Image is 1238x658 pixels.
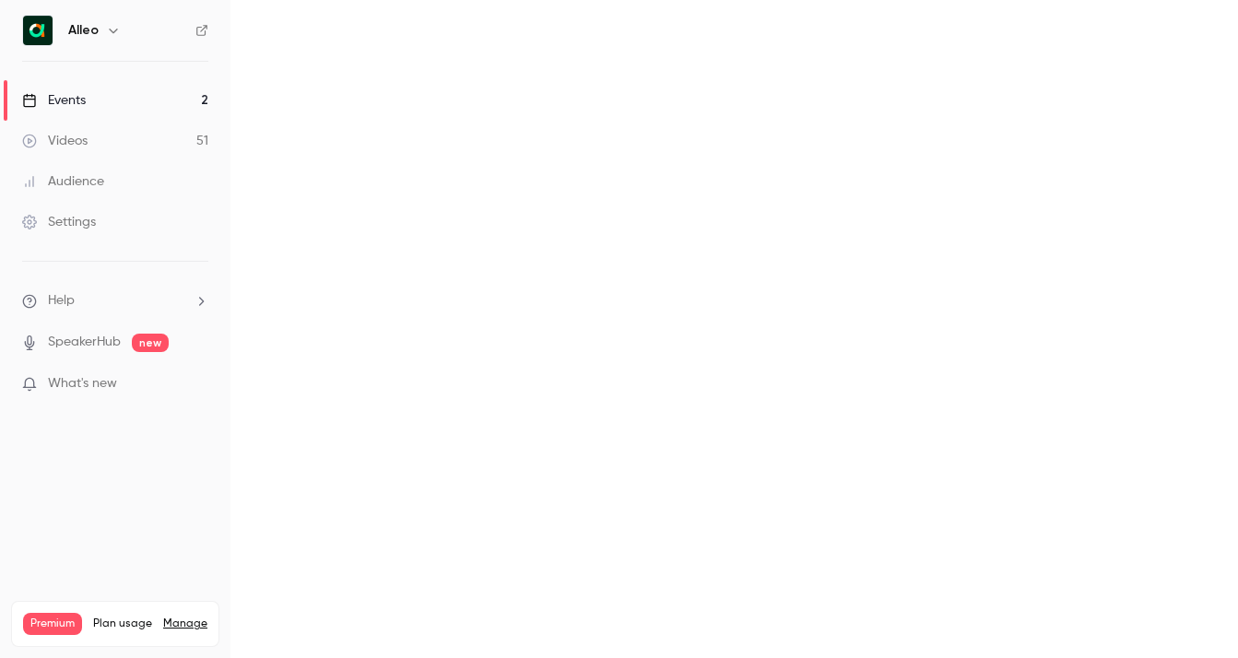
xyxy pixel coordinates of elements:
a: SpeakerHub [48,333,121,352]
div: Settings [22,213,96,231]
img: Alleo [23,16,53,45]
iframe: Noticeable Trigger [186,376,208,393]
span: Help [48,291,75,311]
span: What's new [48,374,117,394]
li: help-dropdown-opener [22,291,208,311]
span: Plan usage [93,617,152,631]
a: Manage [163,617,207,631]
span: Premium [23,613,82,635]
div: Videos [22,132,88,150]
span: new [132,334,169,352]
div: Events [22,91,86,110]
h6: Alleo [68,21,99,40]
div: Audience [22,172,104,191]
